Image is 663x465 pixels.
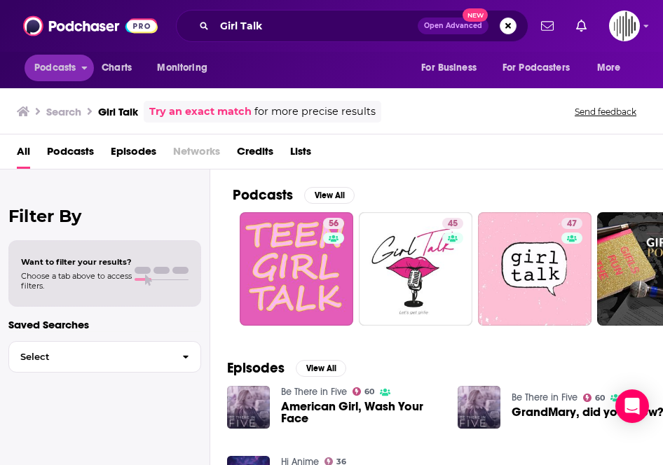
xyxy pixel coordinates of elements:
a: 45 [359,212,472,326]
a: Lists [290,140,311,169]
p: Saved Searches [8,318,201,331]
button: open menu [25,55,94,81]
span: Networks [173,140,220,169]
img: Podchaser - Follow, Share and Rate Podcasts [23,13,158,39]
a: Credits [237,140,273,169]
a: American Girl, Wash Your Face [281,401,441,424]
a: Charts [93,55,140,81]
span: for more precise results [254,104,376,120]
img: American Girl, Wash Your Face [227,386,270,429]
span: Charts [102,58,132,78]
span: More [597,58,621,78]
div: Open Intercom Messenger [615,389,649,423]
span: 60 [595,395,605,401]
span: 47 [567,217,577,231]
span: 45 [448,217,458,231]
a: 47 [478,212,592,326]
img: GrandMary, did you know? [458,386,500,429]
span: Want to filter your results? [21,257,132,267]
h3: Search [46,105,81,118]
a: 56 [323,218,344,229]
a: Episodes [111,140,156,169]
button: open menu [587,55,638,81]
img: User Profile [609,11,640,41]
span: New [463,8,488,22]
h2: Filter By [8,206,201,226]
span: For Business [421,58,477,78]
button: open menu [493,55,590,81]
a: 47 [561,218,582,229]
button: Send feedback [570,106,641,118]
span: Logged in as gpg2 [609,11,640,41]
a: Show notifications dropdown [570,14,592,38]
a: EpisodesView All [227,359,346,377]
span: 56 [329,217,339,231]
span: Select [9,352,171,361]
a: Show notifications dropdown [535,14,559,38]
a: Be There in Five [512,391,577,403]
button: open menu [411,55,494,81]
button: Show profile menu [609,11,640,41]
button: View All [304,187,355,204]
a: 56 [240,212,353,326]
span: Monitoring [157,58,207,78]
a: 60 [583,394,606,402]
a: 60 [353,387,375,396]
a: 45 [442,218,463,229]
span: Open Advanced [424,22,482,29]
input: Search podcasts, credits, & more... [214,15,418,37]
button: open menu [147,55,225,81]
button: View All [296,360,346,377]
button: Open AdvancedNew [418,18,488,34]
a: All [17,140,30,169]
span: Choose a tab above to access filters. [21,271,132,291]
a: Podcasts [47,140,94,169]
span: Podcasts [34,58,76,78]
a: PodcastsView All [233,186,355,204]
div: Search podcasts, credits, & more... [176,10,528,42]
span: 60 [364,389,374,395]
button: Select [8,341,201,373]
span: 36 [336,459,346,465]
a: Try an exact match [149,104,252,120]
a: Be There in Five [281,386,347,398]
h2: Podcasts [233,186,293,204]
h2: Episodes [227,359,285,377]
span: For Podcasters [503,58,570,78]
h3: Girl Talk [98,105,138,118]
